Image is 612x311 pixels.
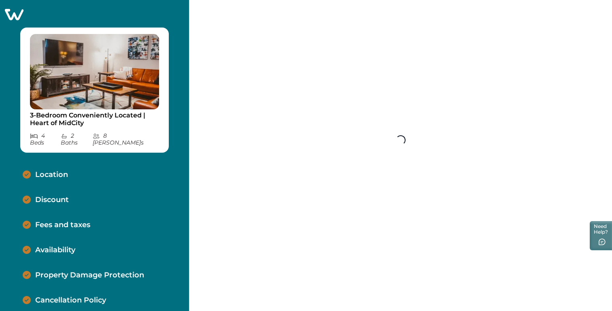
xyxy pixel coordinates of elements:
p: 8 [PERSON_NAME] s [93,132,159,146]
p: Availability [35,246,75,255]
p: Discount [35,196,69,204]
p: Location [35,170,68,179]
p: 2 Bath s [61,132,93,146]
p: Cancellation Policy [35,296,106,305]
p: 4 Bed s [30,132,61,146]
p: Fees and taxes [35,221,90,230]
p: 3-Bedroom Conveniently Located | Heart of MidCity [30,111,159,127]
img: propertyImage_3-Bedroom Conveniently Located | Heart of MidCity [30,34,159,109]
p: Property Damage Protection [35,271,144,280]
